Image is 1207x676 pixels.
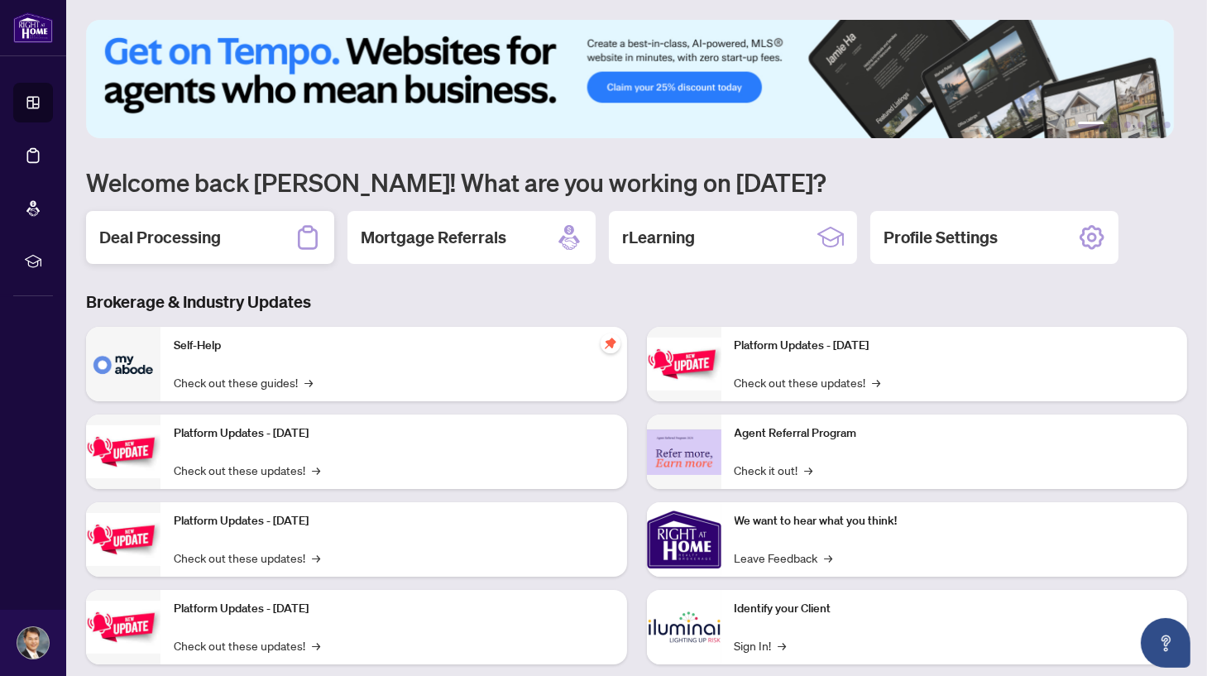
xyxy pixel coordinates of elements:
h2: rLearning [622,226,695,249]
img: Platform Updates - July 8, 2025 [86,601,160,653]
h2: Mortgage Referrals [361,226,506,249]
img: Self-Help [86,327,160,401]
a: Check out these guides!→ [174,373,313,391]
span: → [312,461,320,479]
img: Slide 0 [86,20,1174,138]
h2: Profile Settings [884,226,998,249]
a: Leave Feedback→ [735,549,833,567]
img: Platform Updates - September 16, 2025 [86,425,160,477]
button: 5 [1151,122,1157,128]
img: Agent Referral Program [647,429,721,475]
img: Platform Updates - June 23, 2025 [647,338,721,390]
img: Profile Icon [17,627,49,659]
span: → [778,636,787,654]
button: 1 [1078,122,1104,128]
button: 2 [1111,122,1118,128]
img: We want to hear what you think! [647,502,721,577]
span: → [312,636,320,654]
span: pushpin [601,333,620,353]
a: Sign In!→ [735,636,787,654]
p: Platform Updates - [DATE] [174,512,614,530]
a: Check it out!→ [735,461,813,479]
h3: Brokerage & Industry Updates [86,290,1187,314]
h2: Deal Processing [99,226,221,249]
a: Check out these updates!→ [174,549,320,567]
button: 4 [1138,122,1144,128]
p: Platform Updates - [DATE] [174,600,614,618]
p: Agent Referral Program [735,424,1175,443]
p: We want to hear what you think! [735,512,1175,530]
img: logo [13,12,53,43]
button: 3 [1124,122,1131,128]
p: Self-Help [174,337,614,355]
button: Open asap [1141,618,1190,668]
span: → [825,549,833,567]
img: Platform Updates - July 21, 2025 [86,513,160,565]
h1: Welcome back [PERSON_NAME]! What are you working on [DATE]? [86,166,1187,198]
img: Identify your Client [647,590,721,664]
button: 6 [1164,122,1171,128]
p: Platform Updates - [DATE] [174,424,614,443]
span: → [304,373,313,391]
a: Check out these updates!→ [174,461,320,479]
span: → [873,373,881,391]
span: → [312,549,320,567]
a: Check out these updates!→ [735,373,881,391]
span: → [805,461,813,479]
p: Platform Updates - [DATE] [735,337,1175,355]
p: Identify your Client [735,600,1175,618]
a: Check out these updates!→ [174,636,320,654]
